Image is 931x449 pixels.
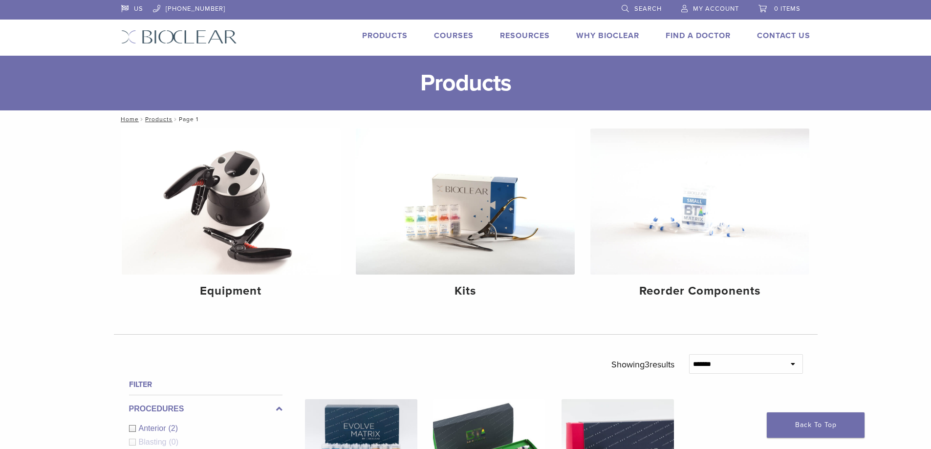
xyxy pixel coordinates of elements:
span: 0 items [774,5,801,13]
h4: Kits [364,282,567,300]
a: Courses [434,31,474,41]
img: Reorder Components [590,128,809,275]
a: Why Bioclear [576,31,639,41]
a: Kits [356,128,575,306]
span: / [173,117,179,122]
a: Home [118,116,139,123]
h4: Reorder Components [598,282,801,300]
a: Contact Us [757,31,810,41]
a: Products [145,116,173,123]
img: Equipment [122,128,341,275]
span: My Account [693,5,739,13]
a: Products [362,31,408,41]
a: Find A Doctor [666,31,731,41]
span: Blasting [139,438,169,446]
a: Resources [500,31,550,41]
a: Equipment [122,128,341,306]
span: Anterior [139,424,169,432]
a: Reorder Components [590,128,809,306]
img: Kits [356,128,575,275]
span: 3 [645,359,650,370]
label: Procedures [129,403,282,415]
a: Back To Top [767,412,865,438]
span: (2) [169,424,178,432]
span: Search [634,5,662,13]
h4: Equipment [130,282,333,300]
span: (0) [169,438,178,446]
nav: Page 1 [114,110,818,128]
img: Bioclear [121,30,237,44]
p: Showing results [611,354,674,375]
h4: Filter [129,379,282,390]
span: / [139,117,145,122]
